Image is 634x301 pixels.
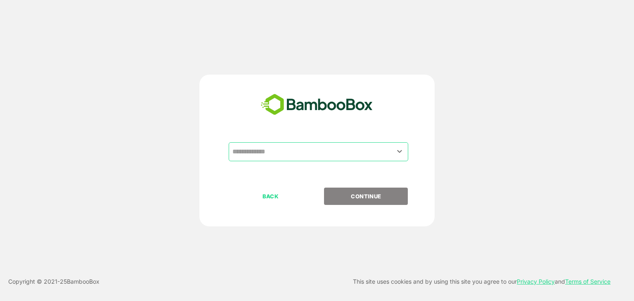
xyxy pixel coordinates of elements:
p: CONTINUE [325,192,407,201]
a: Terms of Service [565,278,610,285]
p: Copyright © 2021- 25 BambooBox [8,277,99,287]
button: CONTINUE [324,188,408,205]
button: Open [394,146,405,157]
a: Privacy Policy [517,278,555,285]
p: This site uses cookies and by using this site you agree to our and [353,277,610,287]
p: BACK [229,192,312,201]
button: BACK [229,188,312,205]
img: bamboobox [256,91,377,118]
